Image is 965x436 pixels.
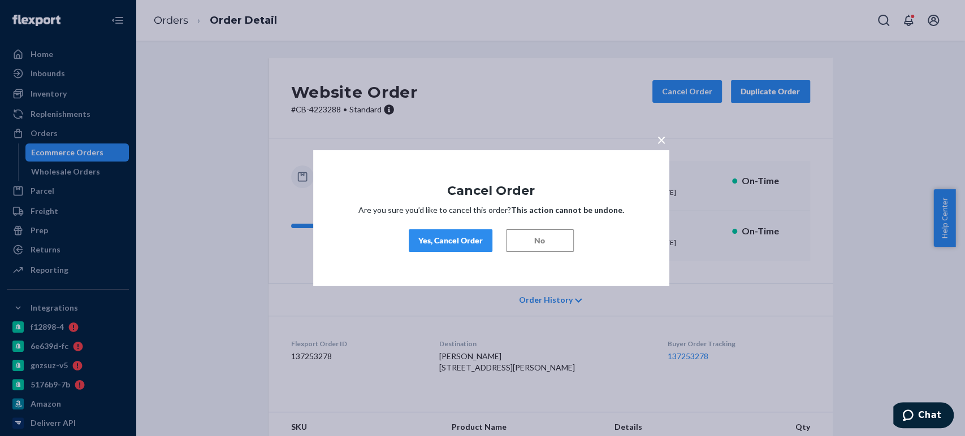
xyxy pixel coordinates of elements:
button: Yes, Cancel Order [409,229,492,252]
h1: Cancel Order [347,184,635,198]
strong: This action cannot be undone. [511,205,624,215]
div: Yes, Cancel Order [418,235,483,246]
span: × [657,130,666,149]
p: Are you sure you’d like to cancel this order? [347,204,635,216]
iframe: Opens a widget where you can chat to one of our agents [893,402,954,430]
button: No [506,229,574,252]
